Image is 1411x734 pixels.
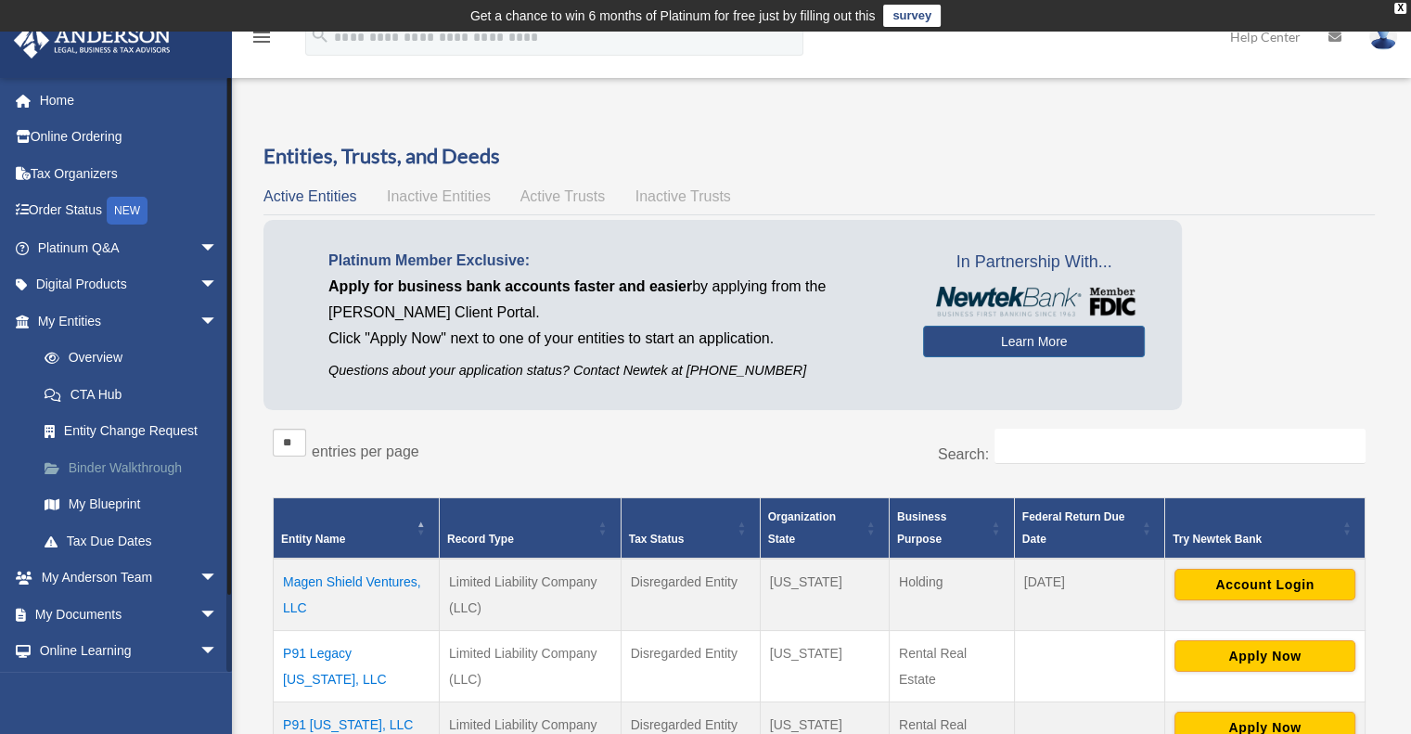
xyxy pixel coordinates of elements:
[923,326,1145,357] a: Learn More
[199,633,237,671] span: arrow_drop_down
[760,630,889,702] td: [US_STATE]
[1174,569,1355,600] button: Account Login
[938,446,989,462] label: Search:
[312,444,419,459] label: entries per page
[768,510,836,546] span: Organization State
[199,266,237,304] span: arrow_drop_down
[1369,23,1397,50] img: User Pic
[1014,497,1164,559] th: Federal Return Due Date: Activate to sort
[328,248,895,274] p: Platinum Member Exclusive:
[26,340,237,377] a: Overview
[107,197,148,225] div: NEW
[621,630,760,702] td: Disregarded Entity
[26,522,246,560] a: Tax Due Dates
[439,497,621,559] th: Record Type: Activate to sort
[13,266,246,303] a: Digital Productsarrow_drop_down
[760,497,889,559] th: Organization State: Activate to sort
[274,559,440,631] td: Magen Shield Ventures, LLC
[1174,576,1355,591] a: Account Login
[274,630,440,702] td: P91 Legacy [US_STATE], LLC
[1014,559,1164,631] td: [DATE]
[932,287,1135,316] img: NewtekBankLogoSM.png
[199,596,237,634] span: arrow_drop_down
[26,413,246,450] a: Entity Change Request
[897,510,946,546] span: Business Purpose
[13,303,246,340] a: My Entitiesarrow_drop_down
[447,533,514,546] span: Record Type
[889,559,1014,631] td: Holding
[923,248,1145,277] span: In Partnership With...
[470,5,876,27] div: Get a chance to win 6 months of Platinum for free just by filling out this
[1022,510,1125,546] span: Federal Return Due Date
[13,119,246,156] a: Online Ordering
[1394,3,1406,14] div: close
[263,142,1375,171] h3: Entities, Trusts, and Deeds
[199,669,237,707] span: arrow_drop_down
[621,497,760,559] th: Tax Status: Activate to sort
[889,497,1014,559] th: Business Purpose: Activate to sort
[328,326,895,352] p: Click "Apply Now" next to one of your entities to start an application.
[250,32,273,48] a: menu
[1173,528,1337,550] div: Try Newtek Bank
[635,188,731,204] span: Inactive Trusts
[26,449,246,486] a: Binder Walkthrough
[520,188,606,204] span: Active Trusts
[199,303,237,341] span: arrow_drop_down
[274,497,440,559] th: Entity Name: Activate to invert sorting
[1164,497,1365,559] th: Try Newtek Bank : Activate to sort
[439,559,621,631] td: Limited Liability Company (LLC)
[26,486,246,523] a: My Blueprint
[760,559,889,631] td: [US_STATE]
[387,188,491,204] span: Inactive Entities
[328,278,692,294] span: Apply for business bank accounts faster and easier
[439,630,621,702] td: Limited Liability Company (LLC)
[1174,640,1355,672] button: Apply Now
[263,188,356,204] span: Active Entities
[883,5,941,27] a: survey
[629,533,685,546] span: Tax Status
[328,359,895,382] p: Questions about your application status? Contact Newtek at [PHONE_NUMBER]
[26,376,246,413] a: CTA Hub
[13,633,246,670] a: Online Learningarrow_drop_down
[13,192,246,230] a: Order StatusNEW
[13,560,246,597] a: My Anderson Teamarrow_drop_down
[13,229,246,266] a: Platinum Q&Aarrow_drop_down
[13,155,246,192] a: Tax Organizers
[281,533,345,546] span: Entity Name
[13,669,246,706] a: Billingarrow_drop_down
[13,82,246,119] a: Home
[621,559,760,631] td: Disregarded Entity
[250,26,273,48] i: menu
[310,25,330,45] i: search
[328,274,895,326] p: by applying from the [PERSON_NAME] Client Portal.
[199,229,237,267] span: arrow_drop_down
[199,560,237,598] span: arrow_drop_down
[889,630,1014,702] td: Rental Real Estate
[8,22,176,58] img: Anderson Advisors Platinum Portal
[13,596,246,633] a: My Documentsarrow_drop_down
